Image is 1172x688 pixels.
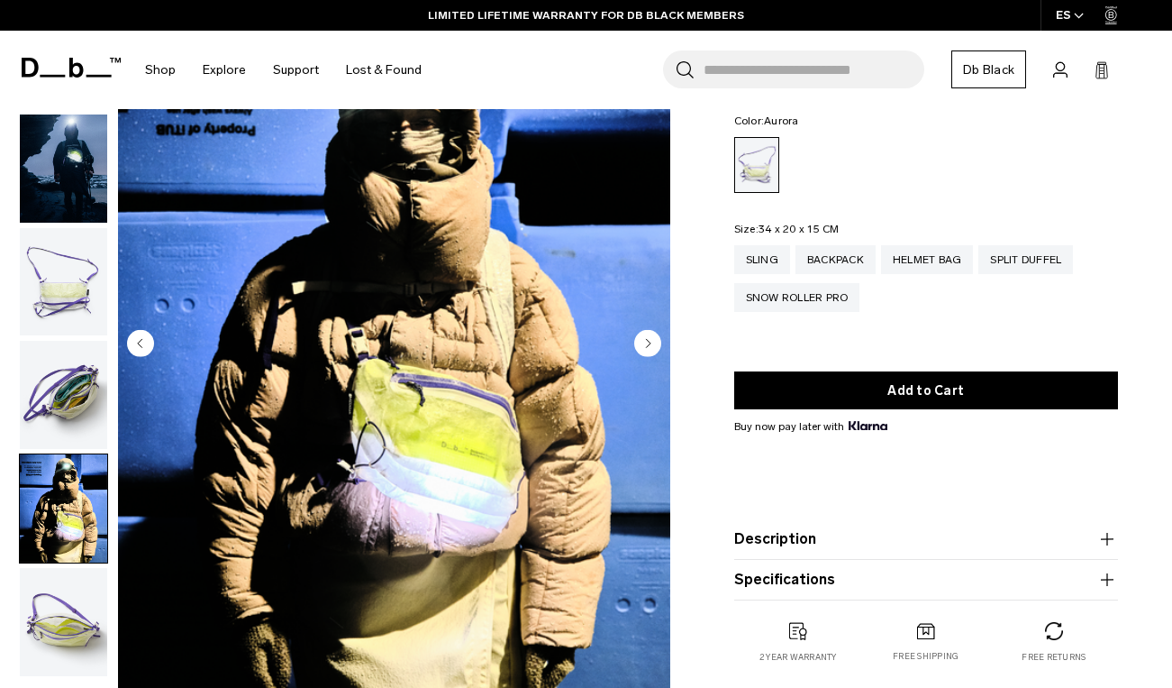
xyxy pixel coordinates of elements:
[145,38,176,102] a: Shop
[1022,651,1086,664] p: Free returns
[19,114,108,224] button: Weigh_Lighter_Sling_10L_Lifestyle.png
[20,454,107,563] img: Weigh Lighter Sling 10L Aurora
[20,228,107,336] img: Weigh_Lighter_Sling_10L_2.png
[951,50,1026,88] a: Db Black
[849,421,887,430] img: {"height" => 20, "alt" => "Klarna"}
[734,115,799,126] legend: Color:
[734,224,840,234] legend: Size:
[20,115,107,223] img: Weigh_Lighter_Sling_10L_Lifestyle.png
[346,38,422,102] a: Lost & Found
[795,245,876,274] a: Backpack
[734,283,860,312] a: Snow Roller Pro
[19,567,108,677] button: Weigh_Lighter_Sling_10L_4.png
[734,418,887,435] span: Buy now pay later with
[881,245,974,274] a: Helmet Bag
[734,569,1118,591] button: Specifications
[734,372,1118,409] button: Add to Cart
[19,340,108,450] button: Weigh_Lighter_Sling_10L_3.png
[734,137,779,193] a: Aurora
[893,651,958,664] p: Free shipping
[19,454,108,564] button: Weigh Lighter Sling 10L Aurora
[978,245,1073,274] a: Split Duffel
[759,223,840,235] span: 34 x 20 x 15 CM
[634,330,661,361] button: Next slide
[19,227,108,337] button: Weigh_Lighter_Sling_10L_2.png
[764,115,799,127] span: Aurora
[734,245,790,274] a: Sling
[20,568,107,676] img: Weigh_Lighter_Sling_10L_4.png
[20,341,107,449] img: Weigh_Lighter_Sling_10L_3.png
[273,38,319,102] a: Support
[203,38,246,102] a: Explore
[127,330,154,361] button: Previous slide
[428,7,744,23] a: LIMITED LIFETIME WARRANTY FOR DB BLACK MEMBERS
[132,31,435,109] nav: Main Navigation
[734,528,1118,550] button: Description
[759,651,837,664] p: 2 year warranty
